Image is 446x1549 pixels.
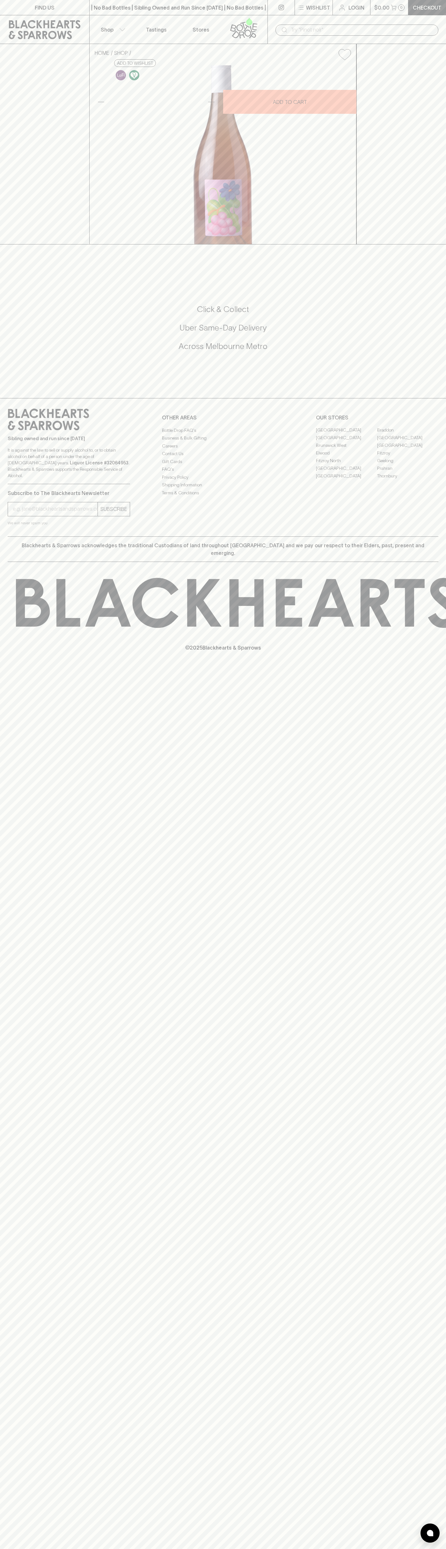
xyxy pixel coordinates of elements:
p: FIND US [35,4,55,11]
p: Login [348,4,364,11]
a: Made without the use of any animal products. [128,69,141,82]
div: Call to action block [8,279,438,385]
input: e.g. jane@blackheartsandsparrows.com.au [13,504,98,514]
p: 0 [400,6,403,9]
p: SUBSCRIBE [100,505,127,513]
a: Gift Cards [162,458,284,465]
a: [GEOGRAPHIC_DATA] [316,434,377,442]
img: 41181.png [90,65,356,244]
a: Prahran [377,465,438,472]
a: [GEOGRAPHIC_DATA] [377,442,438,449]
h5: Uber Same-Day Delivery [8,323,438,333]
p: Subscribe to The Blackhearts Newsletter [8,489,130,497]
a: [GEOGRAPHIC_DATA] [316,472,377,480]
a: Stores [179,15,223,44]
a: Careers [162,442,284,450]
p: Checkout [413,4,442,11]
p: Blackhearts & Sparrows acknowledges the traditional Custodians of land throughout [GEOGRAPHIC_DAT... [12,542,434,557]
p: Sibling owned and run since [DATE] [8,435,130,442]
button: Add to wishlist [336,47,354,63]
p: Shop [101,26,113,33]
a: Terms & Conditions [162,489,284,497]
a: FAQ's [162,466,284,473]
a: Thornbury [377,472,438,480]
a: Bottle Drop FAQ's [162,426,284,434]
a: Tastings [134,15,179,44]
a: [GEOGRAPHIC_DATA] [316,465,377,472]
p: $0.00 [374,4,390,11]
a: Geelong [377,457,438,465]
a: Brunswick West [316,442,377,449]
input: Try "Pinot noir" [291,25,433,35]
a: [GEOGRAPHIC_DATA] [316,426,377,434]
a: Braddon [377,426,438,434]
h5: Across Melbourne Metro [8,341,438,352]
a: Privacy Policy [162,473,284,481]
a: Business & Bulk Gifting [162,434,284,442]
p: OUR STORES [316,414,438,421]
p: Wishlist [306,4,330,11]
p: It is against the law to sell or supply alcohol to, or to obtain alcohol on behalf of a person un... [8,447,130,479]
button: Shop [90,15,134,44]
p: OTHER AREAS [162,414,284,421]
a: Some may call it natural, others minimum intervention, either way, it’s hands off & maybe even a ... [114,69,128,82]
a: [GEOGRAPHIC_DATA] [377,434,438,442]
img: Vegan [129,70,139,80]
button: ADD TO CART [223,90,356,114]
a: Shipping Information [162,481,284,489]
button: Add to wishlist [114,59,156,67]
a: Contact Us [162,450,284,458]
img: Lo-Fi [116,70,126,80]
a: Fitzroy North [316,457,377,465]
h5: Click & Collect [8,304,438,315]
p: Tastings [146,26,166,33]
p: We will never spam you [8,520,130,526]
a: Fitzroy [377,449,438,457]
strong: Liquor License #32064953 [70,460,128,465]
a: SHOP [114,50,128,56]
a: HOME [95,50,109,56]
img: bubble-icon [427,1530,433,1536]
p: Stores [193,26,209,33]
button: SUBSCRIBE [98,502,130,516]
a: Elwood [316,449,377,457]
p: ADD TO CART [273,98,307,106]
